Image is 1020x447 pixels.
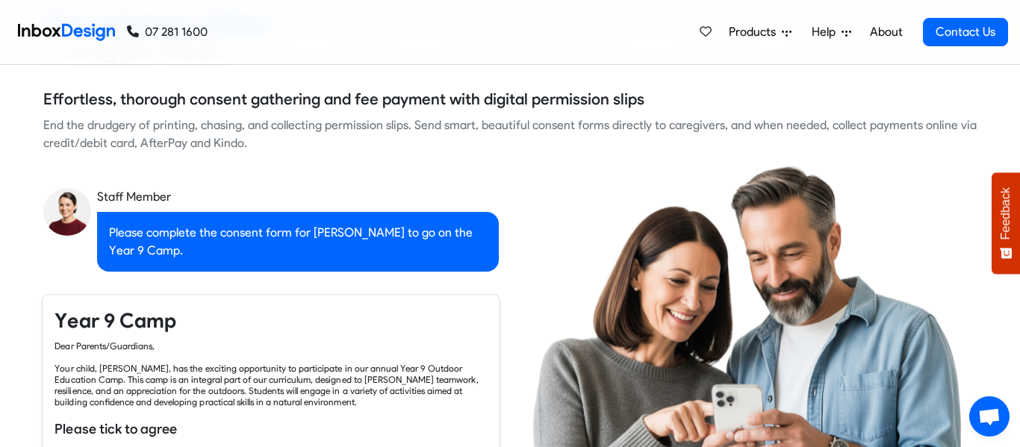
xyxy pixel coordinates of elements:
[55,419,487,440] h6: Please tick to agree
[127,23,208,41] a: 07 281 1600
[55,307,487,334] h4: Year 9 Camp
[55,340,487,408] div: Dear Parents/Guardians, Your child, [PERSON_NAME], has the exciting opportunity to participate in...
[97,188,499,206] div: Staff Member
[43,116,977,152] div: End the drudgery of printing, chasing, and collecting permission slips. Send smart, beautiful con...
[999,187,1013,240] span: Feedback
[992,172,1020,274] button: Feedback - Show survey
[812,23,842,41] span: Help
[43,188,91,236] img: staff_avatar.png
[729,23,782,41] span: Products
[806,17,857,47] a: Help
[865,17,907,47] a: About
[923,18,1008,46] a: Contact Us
[97,212,499,272] div: Please complete the consent form for [PERSON_NAME] to go on the Year 9 Camp.
[969,396,1010,437] a: Open chat
[43,88,644,110] h5: Effortless, thorough consent gathering and fee payment with digital permission slips
[723,17,797,47] a: Products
